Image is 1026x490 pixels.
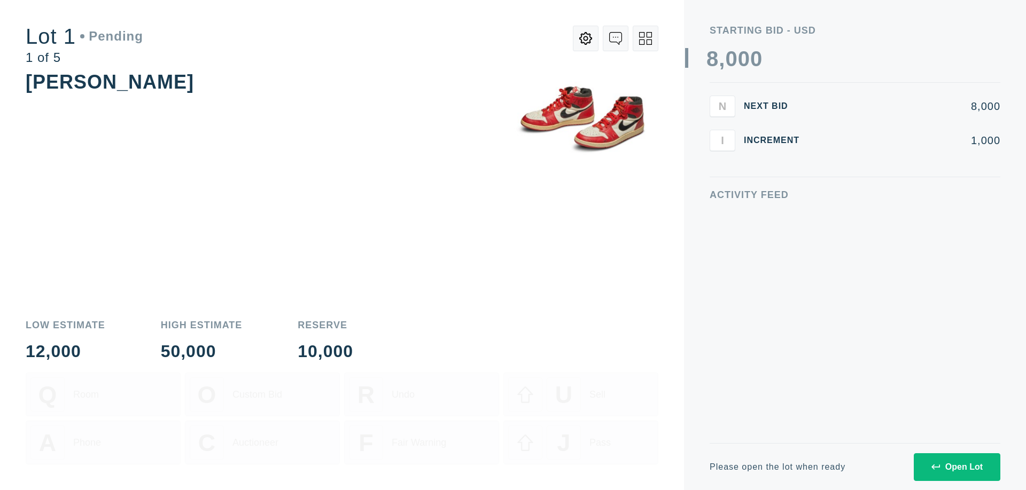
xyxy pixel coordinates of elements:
[26,343,105,360] div: 12,000
[706,48,719,69] div: 8
[710,26,1000,35] div: Starting Bid - USD
[161,320,243,330] div: High Estimate
[719,48,725,262] div: ,
[710,130,735,151] button: I
[298,343,353,360] div: 10,000
[80,30,143,43] div: Pending
[817,135,1000,146] div: 1,000
[710,190,1000,200] div: Activity Feed
[738,48,750,69] div: 0
[26,320,105,330] div: Low Estimate
[26,51,143,64] div: 1 of 5
[298,320,353,330] div: Reserve
[161,343,243,360] div: 50,000
[817,101,1000,112] div: 8,000
[721,134,724,146] span: I
[710,463,845,471] div: Please open the lot when ready
[744,102,808,110] div: Next Bid
[26,26,143,47] div: Lot 1
[914,453,1000,481] button: Open Lot
[710,96,735,117] button: N
[744,136,808,145] div: Increment
[719,100,726,112] span: N
[750,48,763,69] div: 0
[26,71,194,93] div: [PERSON_NAME]
[931,462,983,472] div: Open Lot
[725,48,737,69] div: 0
